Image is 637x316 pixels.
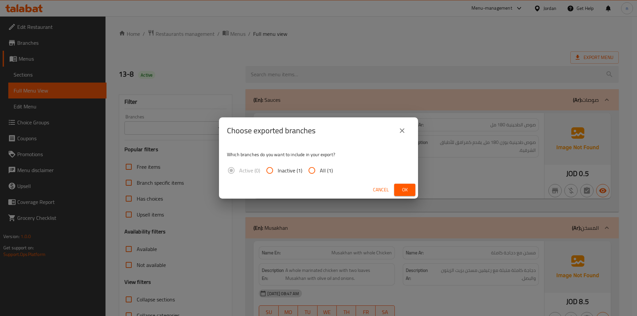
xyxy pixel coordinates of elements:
[399,186,410,194] span: Ok
[370,184,391,196] button: Cancel
[227,125,316,136] h2: Choose exported branches
[394,123,410,139] button: close
[373,186,389,194] span: Cancel
[227,151,410,158] p: Which branches do you want to include in your export?
[239,166,260,174] span: Active (0)
[278,166,302,174] span: Inactive (1)
[394,184,415,196] button: Ok
[320,166,333,174] span: All (1)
